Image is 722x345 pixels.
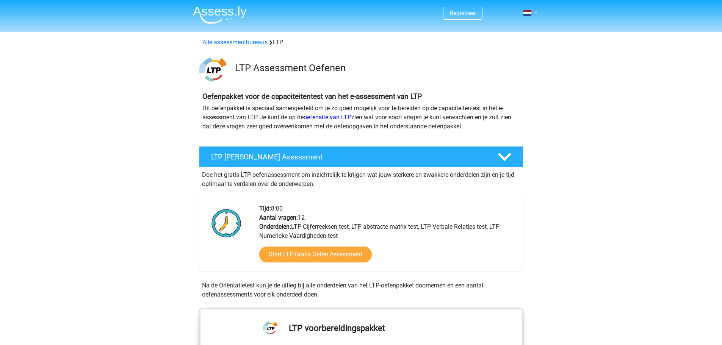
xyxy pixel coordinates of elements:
a: Start LTP Gratis Oefen Assessment [259,247,372,262]
a: Registreer [449,9,476,17]
div: Doe het gratis LTP oefenassessment om inzichtelijk te krijgen wat jouw sterkere en zwakkere onder... [199,167,523,189]
b: Onderdelen: [259,223,291,230]
div: LTP [199,38,523,47]
div: 8:00 12 LTP Cijferreeksen test, LTP abstracte matrix test, LTP Verbale Relaties test, LTP Numerie... [254,204,523,272]
img: Assessly [193,6,247,24]
a: LTP [PERSON_NAME] Assessment [196,146,526,167]
p: Dit oefenpakket is speciaal samengesteld om je zo goed mogelijk voor te bereiden op de capaciteit... [202,104,520,131]
h4: LTP [PERSON_NAME] Assessment [211,153,486,161]
a: oefensite van LTP [304,114,351,121]
b: Aantal vragen: [259,214,298,221]
a: Alle assessmentbureaus [202,39,268,46]
img: ltp.png [199,56,226,83]
div: Na de Oriëntatietest kun je de uitleg bij alle onderdelen van het LTP-oefenpakket doornemen en ee... [199,281,523,299]
h3: LTP Assessment Oefenen [235,62,517,74]
b: Oefenpakket voor de capaciteitentest van het e-assessment van LTP [202,92,422,101]
img: Klok [207,204,246,242]
b: Tijd: [259,205,271,212]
